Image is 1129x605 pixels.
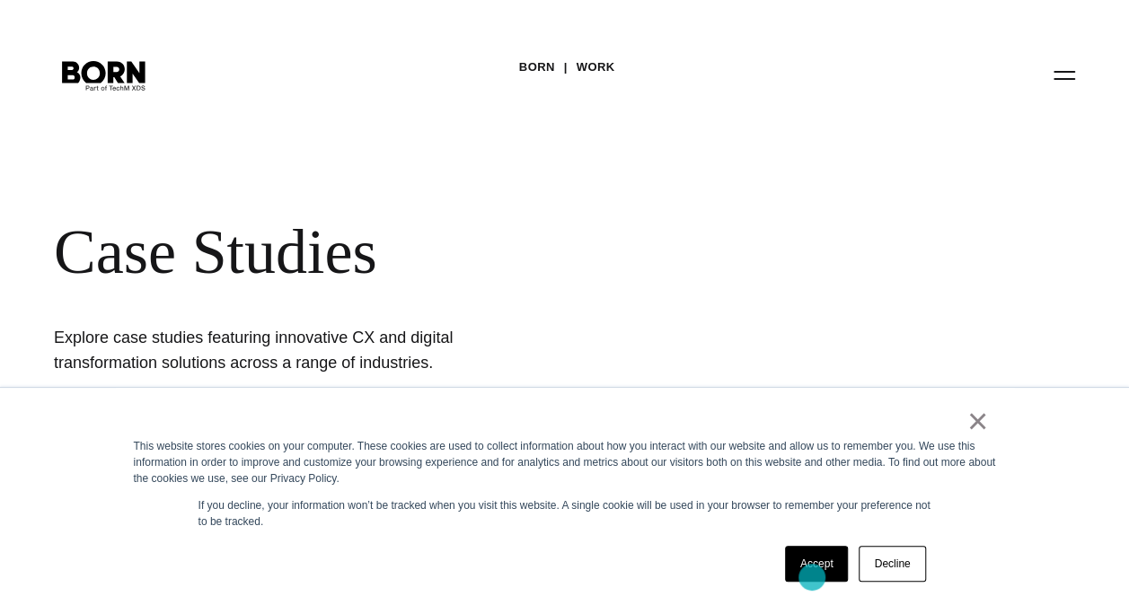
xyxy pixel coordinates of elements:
a: Accept [785,546,849,582]
a: × [967,413,989,429]
a: Decline [859,546,925,582]
button: Open [1043,56,1086,93]
div: This website stores cookies on your computer. These cookies are used to collect information about... [134,438,996,487]
a: BORN [519,54,555,81]
p: If you decline, your information won’t be tracked when you visit this website. A single cookie wi... [198,497,931,530]
h1: Explore case studies featuring innovative CX and digital transformation solutions across a range ... [54,325,512,375]
div: Case Studies [54,215,808,289]
a: Work [577,54,615,81]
